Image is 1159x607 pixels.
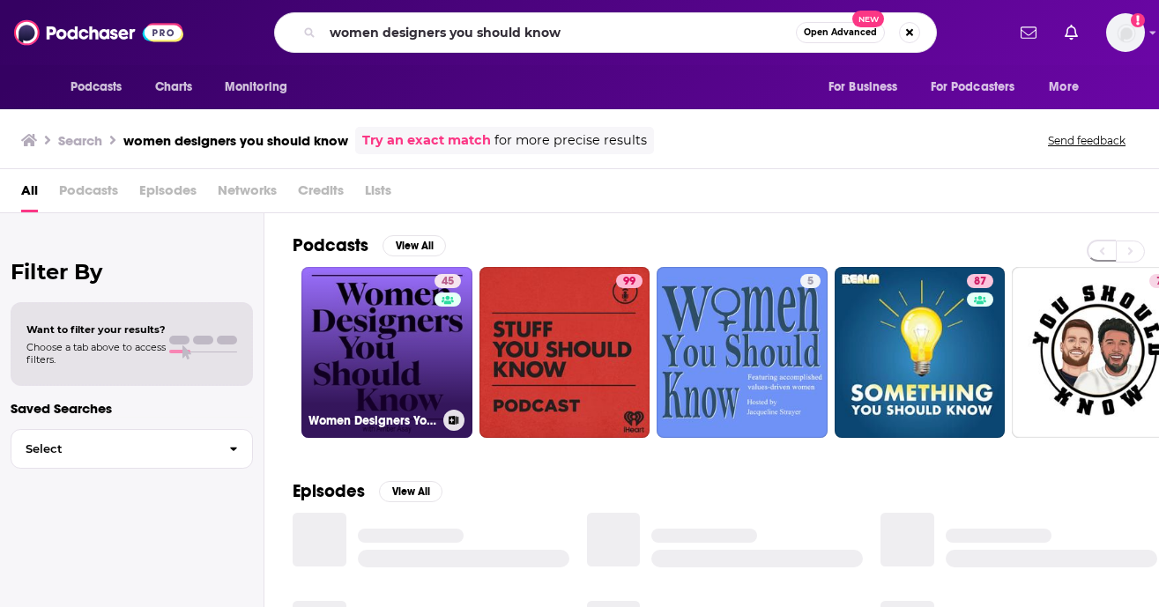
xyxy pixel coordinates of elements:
span: Credits [298,176,344,212]
span: Select [11,443,215,455]
a: 5 [800,274,821,288]
button: open menu [816,70,920,104]
span: 5 [807,273,814,291]
h3: Search [58,132,102,149]
div: Search podcasts, credits, & more... [274,12,937,53]
span: Lists [365,176,391,212]
span: Monitoring [225,75,287,100]
a: 87 [967,274,993,288]
span: Podcasts [71,75,123,100]
a: Try an exact match [362,130,491,151]
span: Networks [218,176,277,212]
a: 99 [479,267,650,438]
button: open menu [58,70,145,104]
a: PodcastsView All [293,234,446,256]
span: 87 [974,273,986,291]
img: User Profile [1106,13,1145,52]
a: Show notifications dropdown [1014,18,1044,48]
span: More [1049,75,1079,100]
span: Episodes [139,176,197,212]
button: Open AdvancedNew [796,22,885,43]
a: EpisodesView All [293,480,442,502]
button: open menu [919,70,1041,104]
h3: Women Designers You Should Know [308,413,436,428]
a: 99 [616,274,643,288]
a: 5 [657,267,828,438]
span: For Business [828,75,898,100]
a: All [21,176,38,212]
button: open menu [1036,70,1101,104]
input: Search podcasts, credits, & more... [323,19,796,47]
span: Choose a tab above to access filters. [26,341,166,366]
button: Select [11,429,253,469]
span: Want to filter your results? [26,323,166,336]
h2: Podcasts [293,234,368,256]
a: Show notifications dropdown [1058,18,1085,48]
span: 45 [442,273,454,291]
p: Saved Searches [11,400,253,417]
span: for more precise results [494,130,647,151]
span: For Podcasters [931,75,1015,100]
button: View All [379,481,442,502]
a: Charts [144,70,204,104]
a: 45Women Designers You Should Know [301,267,472,438]
span: Open Advanced [804,28,877,37]
button: open menu [212,70,310,104]
span: New [852,11,884,27]
span: Logged in as redsetterpr [1106,13,1145,52]
h2: Episodes [293,480,365,502]
a: 45 [435,274,461,288]
span: Podcasts [59,176,118,212]
button: Send feedback [1043,133,1131,148]
img: Podchaser - Follow, Share and Rate Podcasts [14,16,183,49]
button: Show profile menu [1106,13,1145,52]
a: 87 [835,267,1006,438]
svg: Add a profile image [1131,13,1145,27]
span: Charts [155,75,193,100]
span: 99 [623,273,635,291]
h2: Filter By [11,259,253,285]
button: View All [383,235,446,256]
h3: women designers you should know [123,132,348,149]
